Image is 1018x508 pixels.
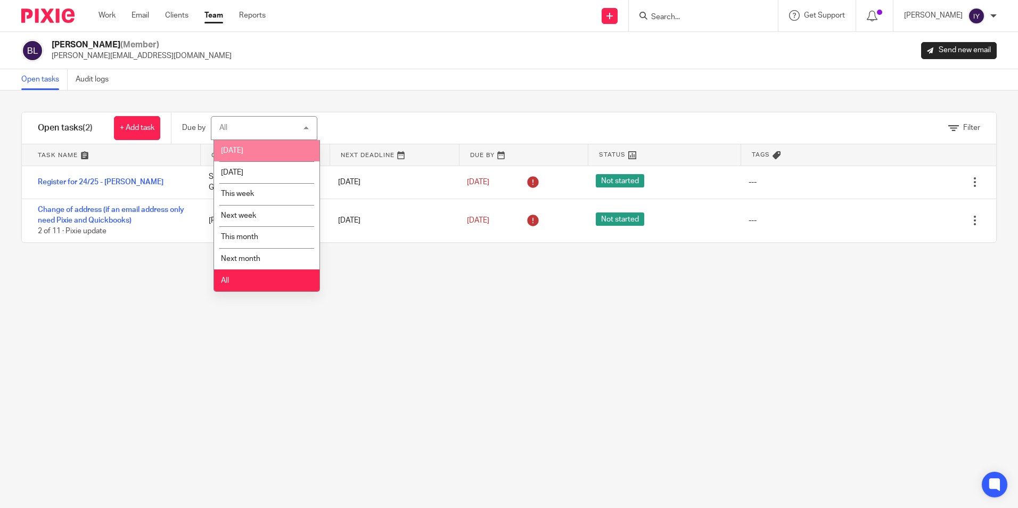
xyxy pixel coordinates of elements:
[76,69,117,90] a: Audit logs
[204,10,223,21] a: Team
[963,124,980,132] span: Filter
[921,42,997,59] a: Send new email
[198,166,327,199] div: SPREND001 GP and Gastroenterology Services Ltd
[221,212,256,219] span: Next week
[221,147,243,154] span: [DATE]
[221,190,254,198] span: This week
[221,277,229,284] span: All
[219,124,227,132] div: All
[804,12,845,19] span: Get Support
[239,10,266,21] a: Reports
[198,210,327,231] div: [PERSON_NAME]
[132,10,149,21] a: Email
[182,122,206,133] p: Due by
[38,206,184,224] a: Change of address (if an email address only need Pixie and Quickbooks)
[83,124,93,132] span: (2)
[749,177,757,187] div: ---
[52,39,232,51] h2: [PERSON_NAME]
[752,150,770,159] span: Tags
[165,10,188,21] a: Clients
[221,255,260,263] span: Next month
[38,122,93,134] h1: Open tasks
[38,178,163,186] a: Register for 24/25 - [PERSON_NAME]
[467,217,489,224] span: [DATE]
[327,210,456,231] div: [DATE]
[596,212,644,226] span: Not started
[221,233,258,241] span: This month
[120,40,159,49] span: (Member)
[596,174,644,187] span: Not started
[904,10,963,21] p: [PERSON_NAME]
[749,215,757,226] div: ---
[21,69,68,90] a: Open tasks
[38,228,106,235] span: 2 of 11 · Pixie update
[650,13,746,22] input: Search
[114,116,160,140] a: + Add task
[21,9,75,23] img: Pixie
[599,150,626,159] span: Status
[21,39,44,62] img: svg%3E
[968,7,985,24] img: svg%3E
[327,171,456,193] div: [DATE]
[52,51,232,61] p: [PERSON_NAME][EMAIL_ADDRESS][DOMAIN_NAME]
[98,10,116,21] a: Work
[221,169,243,176] span: [DATE]
[467,178,489,186] span: [DATE]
